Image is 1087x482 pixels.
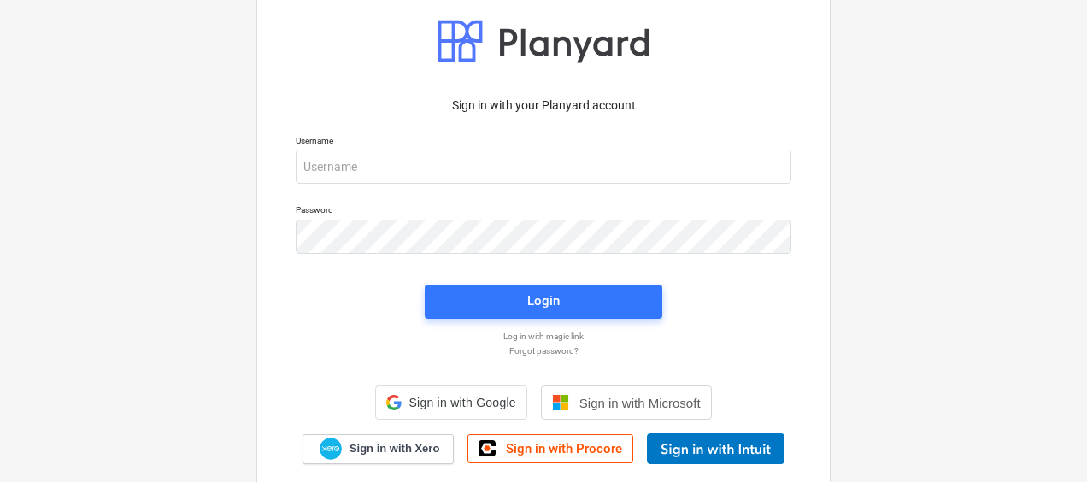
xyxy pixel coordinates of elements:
span: Sign in with Procore [506,441,622,456]
div: Sign in with Google [375,385,526,420]
img: Xero logo [320,438,342,461]
a: Log in with magic link [287,331,800,342]
p: Sign in with your Planyard account [296,97,791,115]
span: Sign in with Google [408,396,515,409]
span: Sign in with Xero [350,441,439,456]
input: Username [296,150,791,184]
a: Sign in with Procore [467,434,633,463]
p: Username [296,135,791,150]
button: Login [425,285,662,319]
div: Login [527,290,560,312]
p: Password [296,204,791,219]
a: Sign in with Xero [303,434,455,464]
img: Microsoft logo [552,394,569,411]
a: Forgot password? [287,345,800,356]
span: Sign in with Microsoft [579,396,701,410]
